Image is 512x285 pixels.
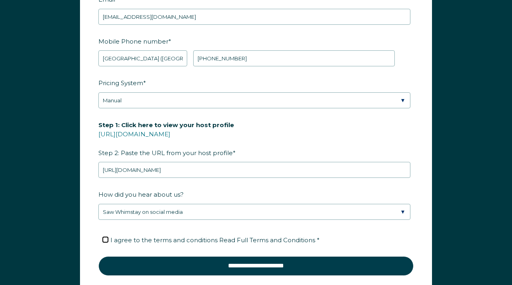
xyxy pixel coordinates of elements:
span: Step 1: Click here to view your host profile [98,119,234,131]
a: Read Full Terms and Conditions [218,236,317,244]
span: Step 2: Paste the URL from your host profile [98,119,234,159]
input: airbnb.com/users/show/12345 [98,162,410,178]
span: Mobile Phone number [98,35,168,48]
input: I agree to the terms and conditions Read Full Terms and Conditions * [103,237,108,242]
span: How did you hear about us? [98,188,184,201]
a: [URL][DOMAIN_NAME] [98,130,170,138]
span: I agree to the terms and conditions [110,236,320,244]
span: Pricing System [98,77,143,89]
span: Read Full Terms and Conditions [219,236,315,244]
